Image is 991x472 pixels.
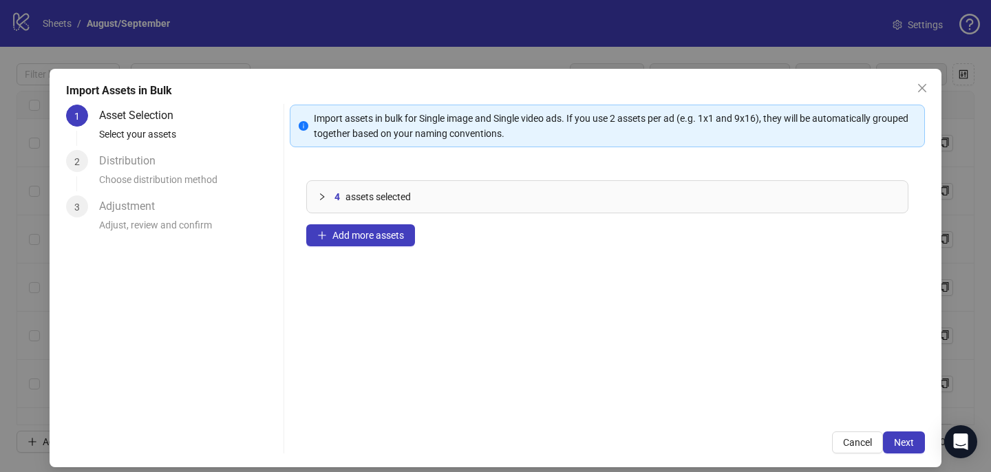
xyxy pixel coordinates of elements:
button: Close [911,77,933,99]
span: 1 [74,111,80,122]
button: Add more assets [306,224,415,246]
span: assets selected [345,189,411,204]
div: Select your assets [99,127,278,150]
div: Adjust, review and confirm [99,217,278,241]
div: 4assets selected [307,181,908,213]
span: Next [894,437,914,448]
div: Import assets in bulk for Single image and Single video ads. If you use 2 assets per ad (e.g. 1x1... [314,111,916,141]
span: 2 [74,156,80,167]
div: Distribution [99,150,167,172]
span: close [917,83,928,94]
span: collapsed [318,193,326,201]
span: 3 [74,202,80,213]
div: Adjustment [99,195,166,217]
div: Open Intercom Messenger [944,425,977,458]
div: Import Assets in Bulk [66,83,925,99]
button: Cancel [832,431,883,453]
span: info-circle [299,121,308,131]
span: Cancel [843,437,872,448]
button: Next [883,431,925,453]
span: Add more assets [332,230,404,241]
span: plus [317,230,327,240]
span: 4 [334,189,340,204]
div: Choose distribution method [99,172,278,195]
div: Asset Selection [99,105,184,127]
